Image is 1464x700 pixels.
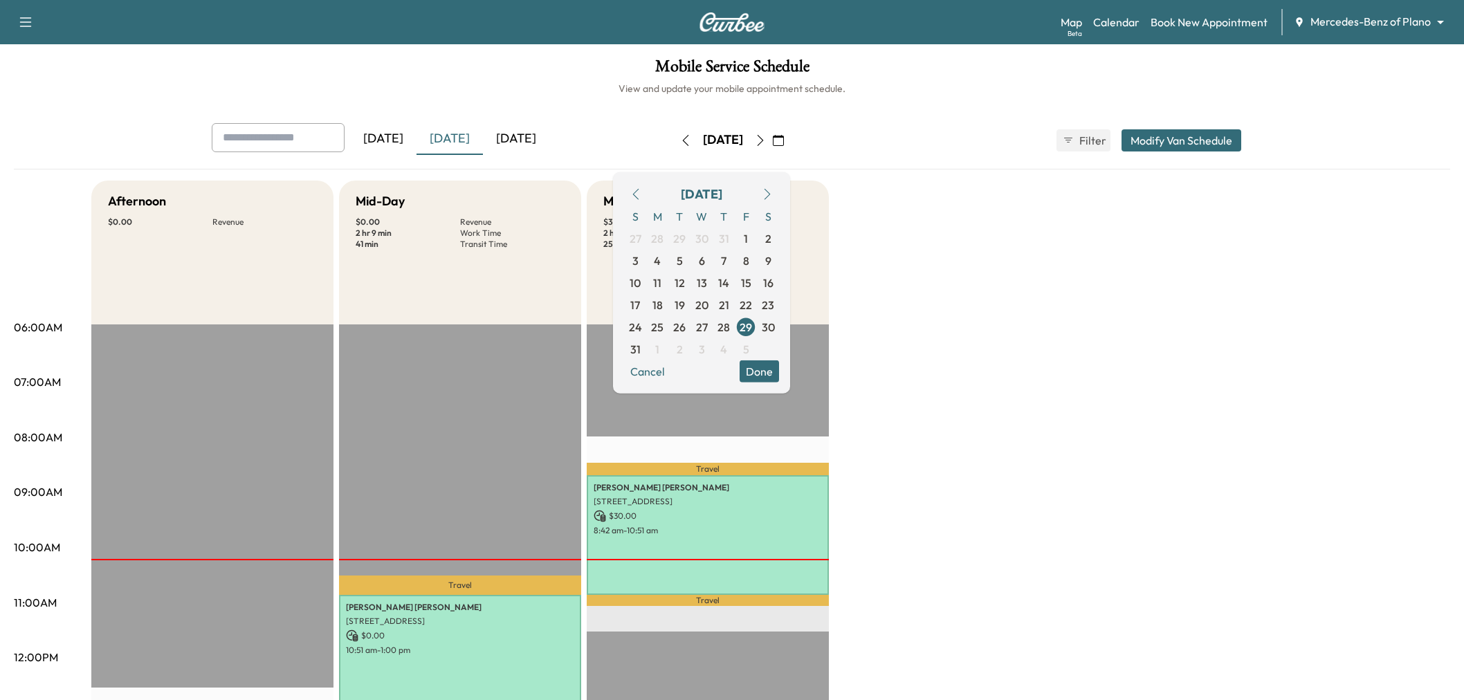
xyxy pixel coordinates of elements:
p: 2 hr 9 min [603,228,708,239]
div: [DATE] [703,131,743,149]
span: 8 [743,252,749,268]
span: 28 [717,318,730,335]
span: 12 [675,274,685,291]
span: 30 [695,230,708,246]
span: 16 [763,274,774,291]
div: Beta [1068,28,1082,39]
p: Travel [339,575,581,595]
span: Mercedes-Benz of Plano [1310,14,1431,30]
p: [STREET_ADDRESS] [346,616,574,627]
span: 1 [655,340,659,357]
img: Curbee Logo [699,12,765,32]
button: Filter [1056,129,1110,151]
p: 2 hr 9 min [356,228,460,239]
span: 9 [765,252,771,268]
p: 09:00AM [14,483,62,500]
span: 30 [762,318,775,335]
div: [DATE] [417,123,483,155]
span: 2 [677,340,683,357]
span: S [624,205,646,227]
button: Modify Van Schedule [1122,129,1241,151]
span: 26 [673,318,686,335]
span: M [646,205,668,227]
span: 15 [741,274,751,291]
p: 25 min [603,239,708,250]
p: $ 30.00 [603,217,708,228]
span: 29 [673,230,686,246]
p: 06:00AM [14,319,62,335]
p: Revenue [212,217,317,228]
p: 12:00PM [14,649,58,665]
p: $ 0.00 [108,217,212,228]
p: [STREET_ADDRESS] [594,496,822,507]
span: 19 [675,296,685,313]
p: [PERSON_NAME] [PERSON_NAME] [594,482,822,493]
p: 10:51 am - 1:00 pm [346,645,574,656]
span: 6 [699,252,705,268]
span: 31 [719,230,729,246]
span: T [713,205,735,227]
button: Cancel [624,360,671,382]
span: 21 [719,296,729,313]
span: 29 [740,318,752,335]
span: 5 [677,252,683,268]
span: 18 [652,296,663,313]
a: Calendar [1093,14,1140,30]
p: 07:00AM [14,374,61,390]
span: 27 [696,318,708,335]
span: 13 [697,274,707,291]
p: Work Time [460,228,565,239]
a: MapBeta [1061,14,1082,30]
p: 08:00AM [14,429,62,445]
span: 4 [654,252,661,268]
p: Travel [587,595,829,606]
span: 4 [720,340,727,357]
span: 20 [695,296,708,313]
p: [PERSON_NAME] [PERSON_NAME] [346,602,574,613]
h5: Afternoon [108,192,166,211]
span: 11 [653,274,661,291]
span: 28 [651,230,664,246]
p: $ 0.00 [346,629,574,642]
div: [DATE] [350,123,417,155]
p: 11:00AM [14,594,57,611]
p: 8:42 am - 10:51 am [594,525,822,536]
p: Transit Time [460,239,565,250]
span: 1 [744,230,748,246]
h6: View and update your mobile appointment schedule. [14,82,1450,95]
button: Done [740,360,779,382]
span: 27 [630,230,641,246]
span: 5 [743,340,749,357]
p: 41 min [356,239,460,250]
span: 23 [762,296,774,313]
p: Revenue [460,217,565,228]
span: T [668,205,690,227]
h5: Morning [603,192,650,211]
h5: Mid-Day [356,192,405,211]
span: F [735,205,757,227]
span: 3 [699,340,705,357]
span: 31 [630,340,641,357]
span: 7 [721,252,726,268]
p: $ 30.00 [594,510,822,522]
span: 3 [632,252,639,268]
p: 10:00AM [14,539,60,555]
span: S [757,205,779,227]
span: 14 [718,274,729,291]
p: Travel [587,463,829,475]
span: 25 [651,318,664,335]
p: $ 0.00 [356,217,460,228]
span: Filter [1079,132,1104,149]
span: 17 [630,296,640,313]
span: 24 [629,318,642,335]
span: 10 [630,274,641,291]
span: 2 [765,230,771,246]
a: Book New Appointment [1151,14,1268,30]
h1: Mobile Service Schedule [14,58,1450,82]
div: [DATE] [681,184,722,203]
span: W [690,205,713,227]
span: 22 [740,296,752,313]
div: [DATE] [483,123,549,155]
